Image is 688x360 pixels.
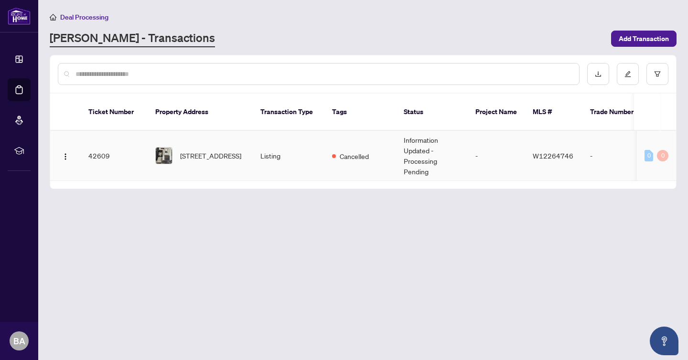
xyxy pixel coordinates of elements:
[650,327,678,355] button: Open asap
[253,131,324,181] td: Listing
[595,71,602,77] span: download
[81,131,148,181] td: 42609
[468,131,525,181] td: -
[62,153,69,160] img: Logo
[525,94,582,131] th: MLS #
[396,94,468,131] th: Status
[657,150,668,161] div: 0
[60,13,108,21] span: Deal Processing
[587,63,609,85] button: download
[582,94,649,131] th: Trade Number
[611,31,677,47] button: Add Transaction
[13,334,25,348] span: BA
[180,150,241,161] span: [STREET_ADDRESS]
[582,131,649,181] td: -
[617,63,639,85] button: edit
[81,94,148,131] th: Ticket Number
[646,63,668,85] button: filter
[253,94,324,131] th: Transaction Type
[340,151,369,161] span: Cancelled
[50,14,56,21] span: home
[156,148,172,164] img: thumbnail-img
[533,151,573,160] span: W12264746
[624,71,631,77] span: edit
[50,30,215,47] a: [PERSON_NAME] - Transactions
[58,148,73,163] button: Logo
[8,7,31,25] img: logo
[148,94,253,131] th: Property Address
[468,94,525,131] th: Project Name
[645,150,653,161] div: 0
[324,94,396,131] th: Tags
[619,31,669,46] span: Add Transaction
[654,71,661,77] span: filter
[396,131,468,181] td: Information Updated - Processing Pending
